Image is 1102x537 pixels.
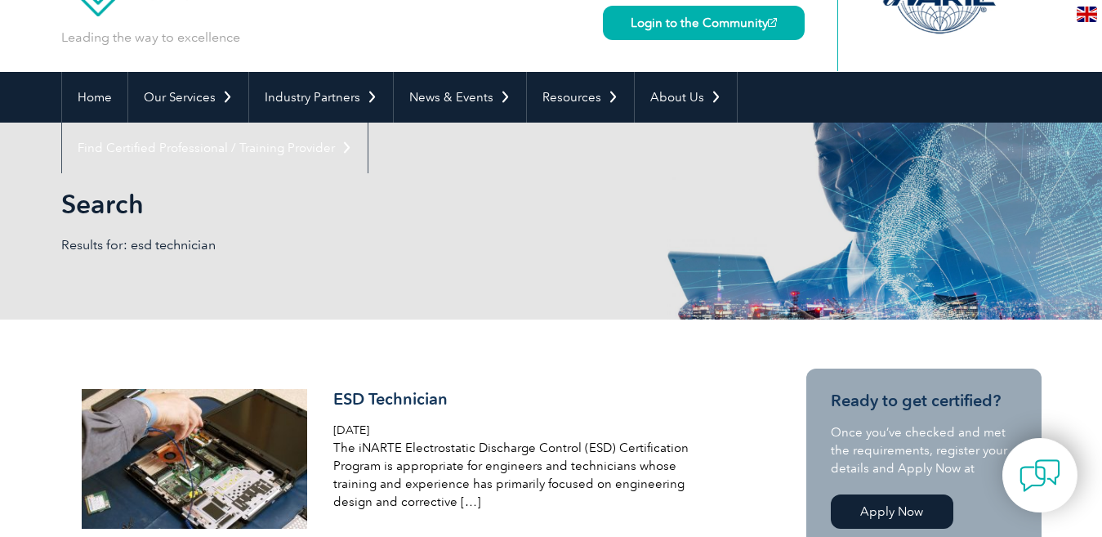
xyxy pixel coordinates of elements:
img: contact-chat.png [1019,455,1060,496]
a: Apply Now [831,494,953,529]
p: Results for: esd technician [61,236,551,254]
span: [DATE] [333,423,369,437]
img: iStock-114384337-crop1-300x185.jpg [82,389,308,529]
p: Leading the way to excellence [61,29,240,47]
p: Once you’ve checked and met the requirements, register your details and Apply Now at [831,423,1017,477]
a: Home [62,72,127,123]
a: Resources [527,72,634,123]
a: Industry Partners [249,72,393,123]
h3: Ready to get certified? [831,391,1017,411]
a: About Us [635,72,737,123]
p: The iNARTE Electrostatic Discharge Control (ESD) Certification Program is appropriate for enginee... [333,439,721,511]
h1: Search [61,188,689,220]
a: Our Services [128,72,248,123]
img: en [1077,7,1097,22]
a: Find Certified Professional / Training Provider [62,123,368,173]
h3: ESD Technician [333,389,721,409]
img: open_square.png [768,18,777,27]
a: News & Events [394,72,526,123]
a: Login to the Community [603,6,805,40]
